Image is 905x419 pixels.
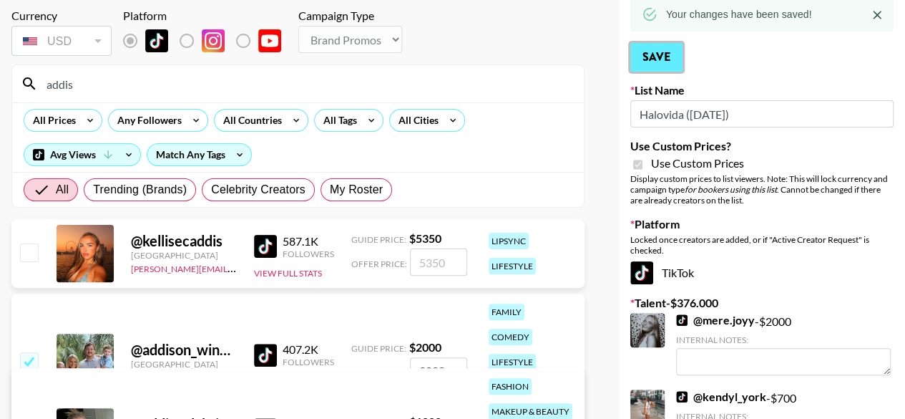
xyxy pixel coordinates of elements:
div: Campaign Type [298,9,402,23]
div: All Cities [390,110,441,131]
label: List Name [630,83,894,97]
div: [GEOGRAPHIC_DATA] [131,250,237,261]
img: TikTok [254,344,277,367]
em: for bookers using this list [685,184,777,195]
span: My Roster [330,181,383,198]
div: Match Any Tags [147,144,251,165]
span: All [56,181,69,198]
label: Talent - $ 376.000 [630,296,894,310]
input: 5350 [410,249,467,276]
label: Use Custom Prices? [630,139,894,153]
div: Currency is locked to USD [11,23,112,59]
span: Offer Price: [351,367,407,377]
button: Save [630,43,683,72]
img: TikTok [676,391,688,403]
button: View Full Stats [254,268,322,279]
div: Any Followers [109,110,185,131]
span: Use Custom Prices [651,156,744,170]
img: Instagram [202,29,225,52]
div: All Tags [315,110,360,131]
div: Currency [11,9,112,23]
span: Celebrity Creators [211,181,305,198]
strong: $ 2000 [409,340,441,354]
div: All Countries [215,110,285,131]
div: Platform [123,9,293,23]
div: lifestyle [489,354,536,370]
div: @ kellisecaddis [131,232,237,250]
img: TikTok [676,314,688,326]
div: Display custom prices to list viewers. Note: This will lock currency and campaign type . Cannot b... [630,173,894,206]
input: 2000 [410,357,467,385]
img: TikTok [145,29,168,52]
div: All Prices [24,110,79,131]
span: Trending (Brands) [93,181,187,198]
div: 587.1K [283,234,334,249]
div: family [489,304,524,320]
div: Internal Notes: [676,334,891,345]
div: USD [14,29,109,54]
div: Followers [283,357,334,367]
div: Your changes have been saved! [666,1,812,27]
div: Followers [283,249,334,259]
span: Offer Price: [351,259,407,269]
div: @ addison_wingate1 [131,341,237,359]
img: TikTok [630,261,653,284]
a: @kendyl_york [676,390,766,404]
div: [GEOGRAPHIC_DATA] [131,359,237,370]
div: Avg Views [24,144,140,165]
label: Platform [630,217,894,231]
div: comedy [489,329,532,345]
img: YouTube [258,29,281,52]
div: fashion [489,378,532,395]
a: @mere.joyy [676,313,755,327]
div: lifestyle [489,258,536,274]
span: Guide Price: [351,343,406,354]
div: lipsync [489,233,529,249]
input: Search by User Name [38,72,575,95]
span: Guide Price: [351,234,406,245]
div: List locked to TikTok. [123,26,293,56]
div: TikTok [630,261,894,284]
div: Locked once creators are added, or if "Active Creator Request" is checked. [630,234,894,256]
div: 407.2K [283,342,334,357]
a: [PERSON_NAME][EMAIL_ADDRESS][DOMAIN_NAME] [131,261,343,274]
button: Close [866,4,888,26]
div: - $ 2000 [676,313,891,375]
strong: $ 5350 [409,231,441,245]
img: TikTok [254,235,277,258]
